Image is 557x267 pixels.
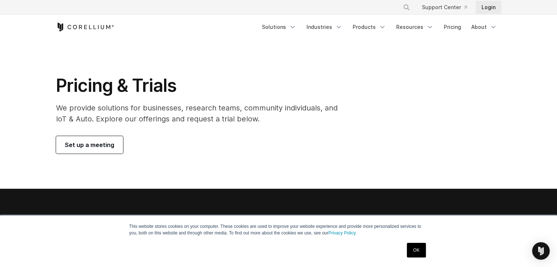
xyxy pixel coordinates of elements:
[476,1,501,14] a: Login
[439,20,465,34] a: Pricing
[129,223,428,236] p: This website stores cookies on your computer. These cookies are used to improve your website expe...
[56,23,114,31] a: Corellium Home
[348,20,390,34] a: Products
[328,230,357,236] a: Privacy Policy.
[532,242,550,260] div: Open Intercom Messenger
[394,1,501,14] div: Navigation Menu
[416,1,473,14] a: Support Center
[257,20,301,34] a: Solutions
[407,243,426,257] a: OK
[302,20,347,34] a: Industries
[56,75,348,97] h1: Pricing & Trials
[56,102,348,124] p: We provide solutions for businesses, research teams, community individuals, and IoT & Auto. Explo...
[400,1,413,14] button: Search
[467,20,501,34] a: About
[257,20,501,34] div: Navigation Menu
[392,20,438,34] a: Resources
[56,136,123,154] a: Set up a meeting
[65,140,114,149] span: Set up a meeting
